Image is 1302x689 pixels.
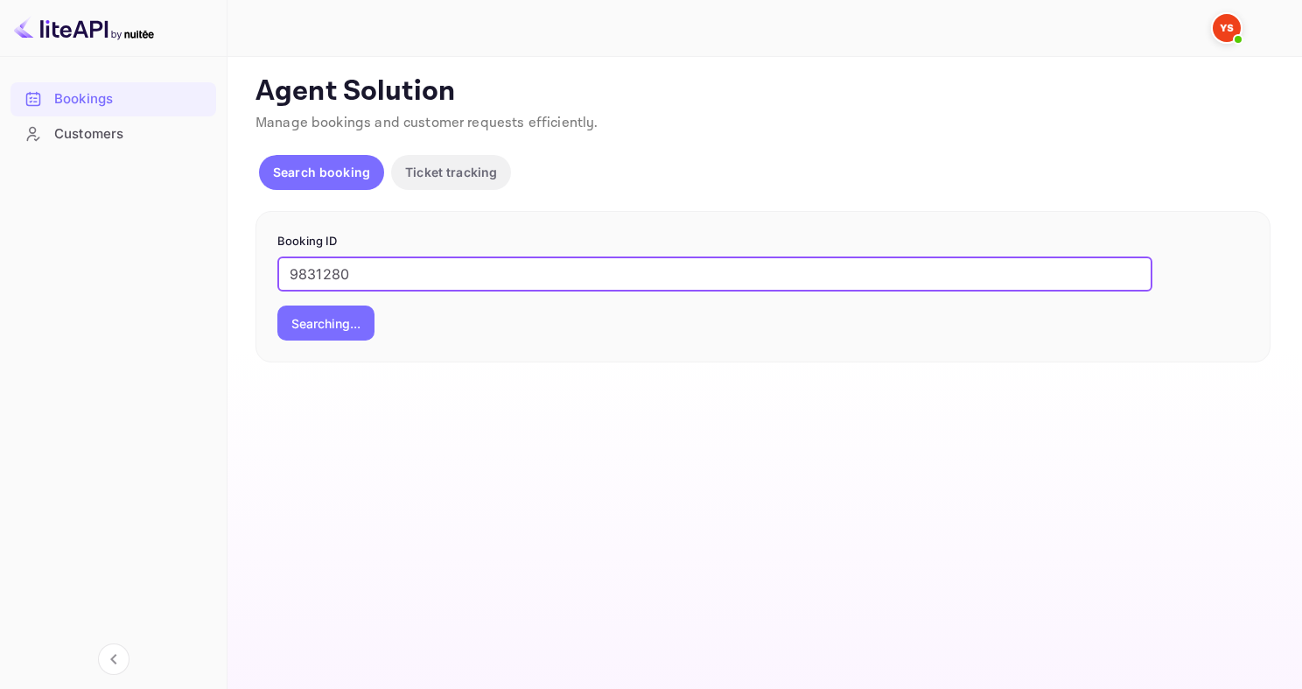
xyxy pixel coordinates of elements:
[273,163,370,181] p: Search booking
[277,233,1249,250] p: Booking ID
[54,89,207,109] div: Bookings
[1213,14,1241,42] img: Yandex Support
[277,257,1152,292] input: Enter Booking ID (e.g., 63782194)
[255,114,598,132] span: Manage bookings and customer requests efficiently.
[277,306,374,341] button: Searching...
[14,14,154,42] img: LiteAPI logo
[405,163,497,181] p: Ticket tracking
[10,117,216,151] div: Customers
[10,117,216,150] a: Customers
[54,124,207,144] div: Customers
[98,643,129,675] button: Collapse navigation
[10,82,216,115] a: Bookings
[10,82,216,116] div: Bookings
[255,74,1270,109] p: Agent Solution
